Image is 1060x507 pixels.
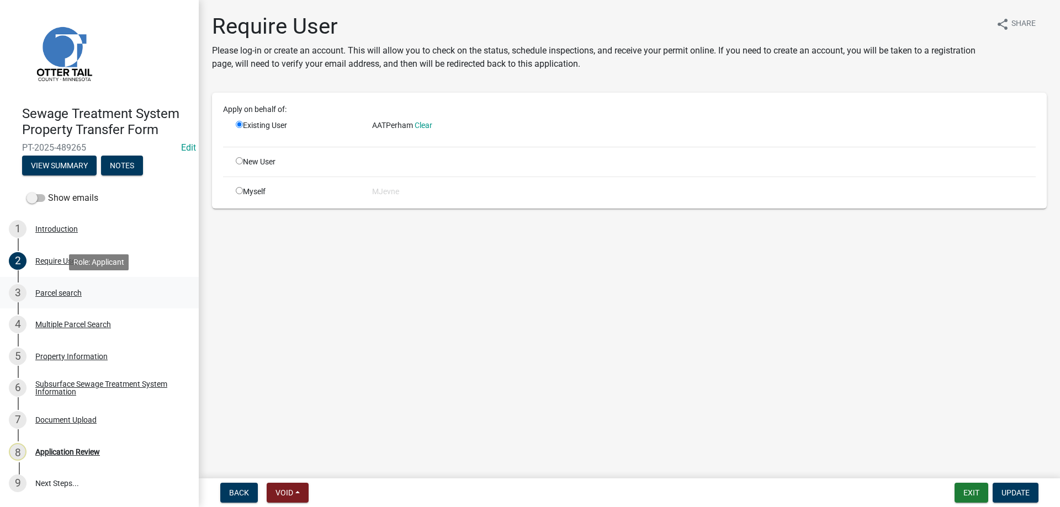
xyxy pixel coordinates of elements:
[227,156,364,168] div: New User
[22,142,177,153] span: PT-2025-489265
[26,191,98,205] label: Show emails
[9,411,26,429] div: 7
[9,474,26,492] div: 9
[9,252,26,270] div: 2
[9,379,26,397] div: 6
[22,162,97,170] wm-modal-confirm: Summary
[181,142,196,153] a: Edit
[220,483,258,503] button: Back
[1001,488,1030,497] span: Update
[35,416,97,424] div: Document Upload
[212,44,987,71] p: Please log-in or create an account. This will allow you to check on the status, schedule inspecti...
[996,18,1009,31] i: share
[35,225,78,233] div: Introduction
[267,483,309,503] button: Void
[229,488,249,497] span: Back
[227,186,364,198] div: Myself
[22,106,190,138] h4: Sewage Treatment System Property Transfer Form
[101,156,143,175] button: Notes
[181,142,196,153] wm-modal-confirm: Edit Application Number
[1011,18,1036,31] span: Share
[372,121,413,130] span: AATPerham
[215,104,1044,115] div: Apply on behalf of:
[69,254,129,270] div: Role: Applicant
[9,220,26,238] div: 1
[35,257,78,265] div: Require User
[955,483,988,503] button: Exit
[987,13,1045,35] button: shareShare
[22,156,97,175] button: View Summary
[35,380,181,396] div: Subsurface Sewage Treatment System Information
[9,284,26,302] div: 3
[101,162,143,170] wm-modal-confirm: Notes
[9,348,26,365] div: 5
[35,353,108,360] div: Property Information
[9,316,26,333] div: 4
[35,289,82,297] div: Parcel search
[22,12,105,94] img: Otter Tail County, Minnesota
[275,488,293,497] span: Void
[9,443,26,461] div: 8
[35,321,111,328] div: Multiple Parcel Search
[227,120,364,138] div: Existing User
[993,483,1038,503] button: Update
[35,448,100,456] div: Application Review
[212,13,987,40] h1: Require User
[415,121,432,130] a: Clear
